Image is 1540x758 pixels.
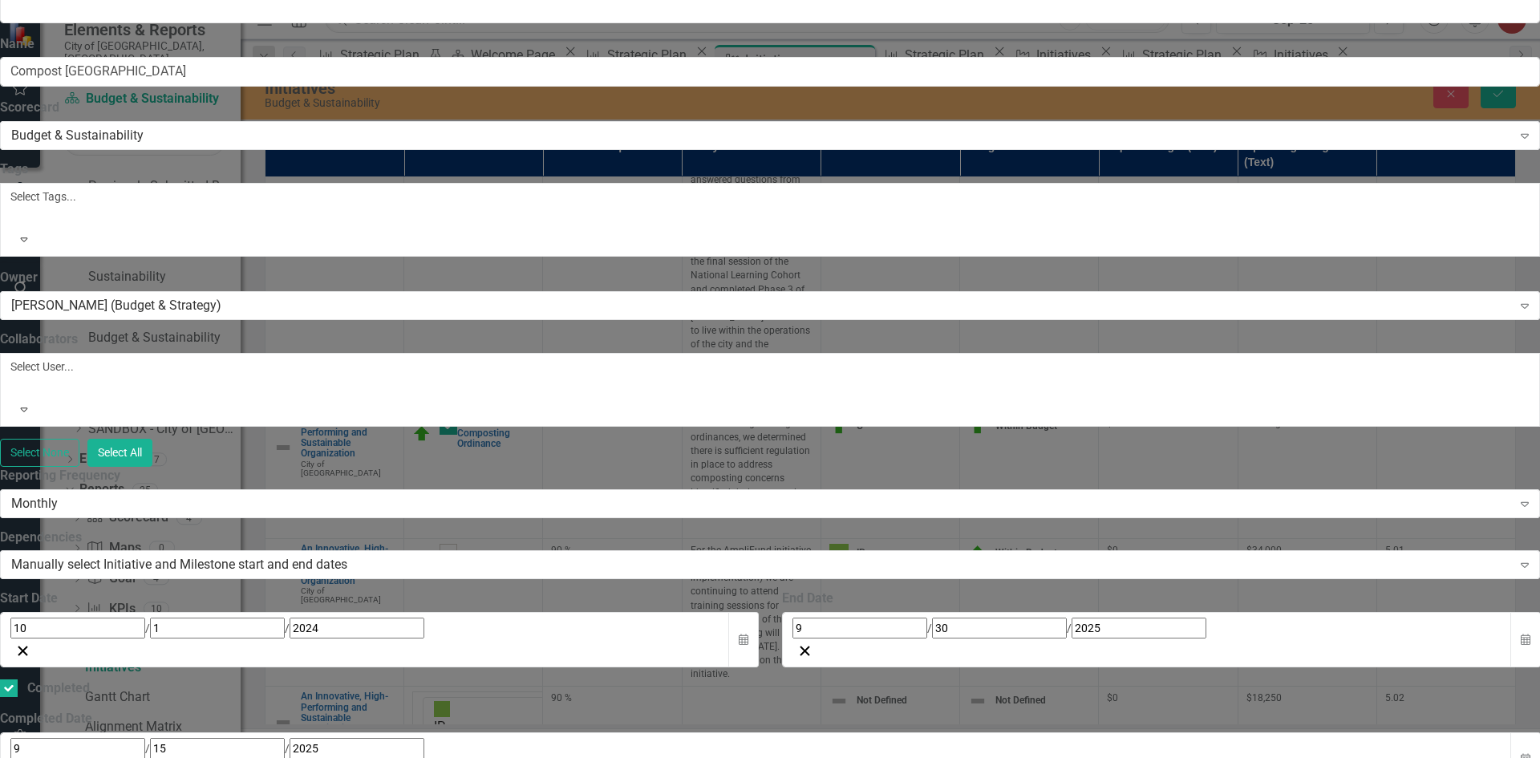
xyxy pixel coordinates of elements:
button: Select All [87,439,152,467]
p: The initiative was successfully completed 56% under budget. Average monthly household participati... [4,4,1533,62]
span: / [927,622,932,634]
div: Select User... [10,359,1530,375]
span: / [145,742,150,755]
div: Select Tags... [10,188,1530,205]
span: / [145,622,150,634]
div: Budget & Sustainability [11,127,1512,145]
span: / [285,622,290,634]
span: / [285,742,290,755]
div: End Date [782,590,1540,608]
div: Completed [27,679,90,698]
span: / [1067,622,1072,634]
div: Monthly [11,494,1512,513]
div: Manually select Initiative and Milestone start and end dates [11,556,1512,574]
div: [PERSON_NAME] (Budget & Strategy) [11,296,1512,314]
